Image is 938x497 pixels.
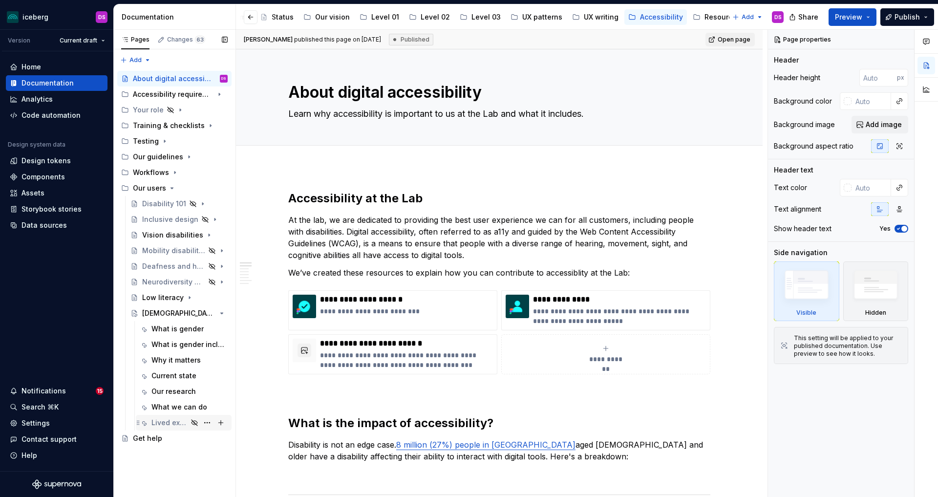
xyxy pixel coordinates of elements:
[288,191,710,206] h2: Accessibility at the Lab
[299,9,354,25] a: Our vision
[127,274,232,290] a: Neurodiversity & cognitive disabilities
[774,261,839,321] div: Visible
[151,355,201,365] div: Why it matters
[244,36,381,43] span: published this page on [DATE]
[288,415,710,431] h2: What is the impact of accessibility?
[167,36,205,43] div: Changes
[866,120,902,130] span: Add image
[288,439,710,462] p: Disability is not an edge case. aged [DEMOGRAPHIC_DATA] and older have a disability affecting the...
[117,86,232,102] div: Accessibility requirements
[117,431,232,446] a: Get help
[117,133,232,149] div: Testing
[117,149,232,165] div: Our guidelines
[389,34,433,45] div: Published
[117,71,232,446] div: Page tree
[6,75,107,91] a: Documentation
[286,81,708,104] textarea: About digital accessibility
[133,136,159,146] div: Testing
[136,399,232,415] a: What we can do
[396,440,576,450] a: 8 million (27%) people in [GEOGRAPHIC_DATA]
[315,12,350,22] div: Our vision
[6,153,107,169] a: Design tokens
[21,78,74,88] div: Documentation
[117,180,232,196] div: Our users
[880,8,934,26] button: Publish
[774,204,821,214] div: Text alignment
[98,13,106,21] div: DS
[117,118,232,133] div: Training & checklists
[32,479,81,489] svg: Supernova Logo
[879,225,891,233] label: Yes
[471,12,501,22] div: Level 03
[506,295,529,318] img: cc3ed571-9c23-4aac-bc80-712425e4de25.png
[127,305,232,321] a: [DEMOGRAPHIC_DATA] users
[6,415,107,431] a: Settings
[742,13,754,21] span: Add
[865,309,886,317] div: Hidden
[705,33,755,46] a: Open page
[895,12,920,22] span: Publish
[21,204,82,214] div: Storybook stories
[371,12,399,22] div: Level 01
[136,384,232,399] a: Our research
[507,9,566,25] a: UX patterns
[117,53,154,67] button: Add
[117,71,232,86] a: About digital accessibilityDS
[6,399,107,415] button: Search ⌘K
[21,156,71,166] div: Design tokens
[704,12,741,22] div: Resources
[21,418,50,428] div: Settings
[151,324,204,334] div: What is gender
[121,36,149,43] div: Pages
[136,352,232,368] a: Why it matters
[142,293,184,303] div: Low literacy
[796,309,816,317] div: Visible
[21,386,66,396] div: Notifications
[195,36,205,43] span: 63
[133,121,205,130] div: Training & checklists
[133,89,213,99] div: Accessibility requirements
[136,337,232,352] a: What is gender inclusion
[133,433,162,443] div: Get help
[142,261,205,271] div: Deafness and hearing disabilities
[21,172,65,182] div: Components
[522,12,562,22] div: UX patterns
[142,230,203,240] div: Vision disabilities
[136,368,232,384] a: Current state
[151,371,196,381] div: Current state
[244,36,293,43] span: [PERSON_NAME]
[6,169,107,185] a: Components
[8,141,65,149] div: Design system data
[120,7,605,27] div: Page tree
[774,96,832,106] div: Background color
[21,94,53,104] div: Analytics
[133,74,213,84] div: About digital accessibility
[129,56,142,64] span: Add
[21,434,77,444] div: Contact support
[22,12,48,22] div: iceberg
[142,246,205,256] div: Mobility disabilities
[117,165,232,180] div: Workflows
[151,402,207,412] div: What we can do
[21,220,67,230] div: Data sources
[6,201,107,217] a: Storybook stories
[774,73,820,83] div: Header height
[7,11,19,23] img: 418c6d47-6da6-4103-8b13-b5999f8989a1.png
[127,243,232,259] a: Mobility disabilities
[829,8,876,26] button: Preview
[859,69,897,86] input: Auto
[117,102,232,118] div: Your role
[774,224,831,234] div: Show header text
[136,321,232,337] a: What is gender
[133,168,169,177] div: Workflows
[96,387,104,395] span: 15
[60,37,97,44] span: Current draft
[774,165,813,175] div: Header text
[774,183,807,193] div: Text color
[718,36,750,43] span: Open page
[843,261,909,321] div: Hidden
[142,277,205,287] div: Neurodiversity & cognitive disabilities
[127,196,232,212] a: Disability 101
[6,91,107,107] a: Analytics
[897,74,904,82] p: px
